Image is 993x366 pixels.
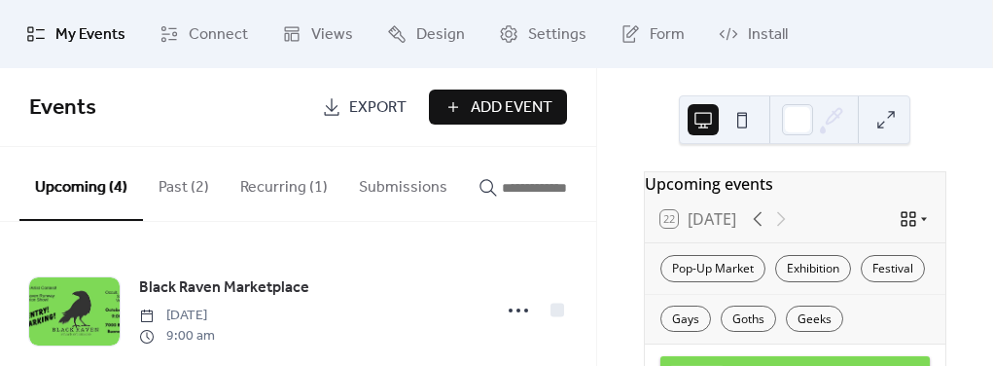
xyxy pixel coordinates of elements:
span: Export [349,96,407,120]
span: Settings [528,23,586,47]
button: Add Event [429,90,567,125]
a: Design [372,8,479,60]
span: 9:00 am [139,326,215,347]
span: Install [748,23,788,47]
span: Black Raven Marketplace [139,276,309,300]
a: Black Raven Marketplace [139,275,309,301]
a: Form [606,8,699,60]
div: Goths [721,306,776,333]
a: Install [704,8,802,60]
div: Geeks [786,306,843,333]
div: Upcoming events [645,172,945,196]
button: Submissions [343,147,463,219]
button: Upcoming (4) [19,147,143,221]
span: Connect [189,23,248,47]
a: Views [267,8,368,60]
a: Settings [484,8,601,60]
span: Add Event [471,96,552,120]
span: Design [416,23,465,47]
div: Pop-Up Market [660,255,765,282]
span: My Events [55,23,125,47]
a: Export [307,90,421,125]
div: Festival [861,255,925,282]
span: Form [650,23,685,47]
div: Exhibition [775,255,851,282]
button: Past (2) [143,147,225,219]
button: Recurring (1) [225,147,343,219]
span: Events [29,87,96,129]
a: Connect [145,8,263,60]
div: Gays [660,306,711,333]
span: [DATE] [139,306,215,326]
a: My Events [12,8,140,60]
span: Views [311,23,353,47]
